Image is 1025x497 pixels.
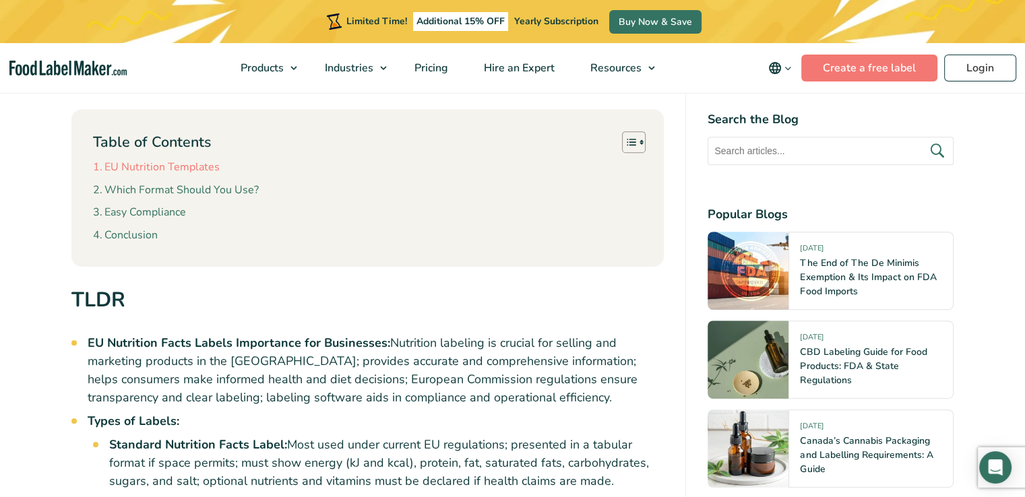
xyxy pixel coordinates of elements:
span: Pricing [410,61,449,75]
p: Table of Contents [93,132,211,153]
div: Open Intercom Messenger [979,451,1012,484]
span: Yearly Subscription [514,15,598,28]
a: EU Nutrition Templates [93,159,220,176]
li: Most used under current EU regulations; presented in a tabular format if space permits; must show... [109,436,664,490]
a: Create a free label [801,55,937,81]
a: Buy Now & Save [609,10,702,34]
a: Products [223,43,304,93]
input: Search articles... [708,137,954,165]
strong: EU Nutrition Facts Labels Importance for Businesses: [88,335,390,351]
a: CBD Labeling Guide for Food Products: FDA & State Regulations [800,345,927,387]
li: Nutrition labeling is crucial for selling and marketing products in the [GEOGRAPHIC_DATA]; provid... [88,334,664,407]
span: Products [237,61,285,75]
strong: Types of Labels: [88,413,179,429]
a: Toggle Table of Content [612,131,642,154]
span: Industries [321,61,375,75]
a: Hire an Expert [466,43,569,93]
a: Industries [307,43,394,93]
span: Additional 15% OFF [413,12,508,31]
span: Hire an Expert [480,61,556,75]
a: Login [944,55,1016,81]
h4: Search the Blog [708,110,954,129]
span: [DATE] [800,332,823,347]
span: Limited Time! [346,15,407,28]
a: Pricing [397,43,463,93]
span: [DATE] [800,421,823,436]
a: Which Format Should You Use? [93,182,259,199]
strong: TLDR [71,286,125,314]
a: Conclusion [93,227,158,244]
a: Resources [573,43,662,93]
h4: Popular Blogs [708,205,954,224]
a: Canada’s Cannabis Packaging and Labelling Requirements: A Guide [800,434,933,475]
strong: Standard Nutrition Facts Label: [109,436,287,453]
a: The End of The De Minimis Exemption & Its Impact on FDA Food Imports [800,257,936,298]
a: Easy Compliance [93,204,186,222]
span: [DATE] [800,243,823,259]
span: Resources [586,61,643,75]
